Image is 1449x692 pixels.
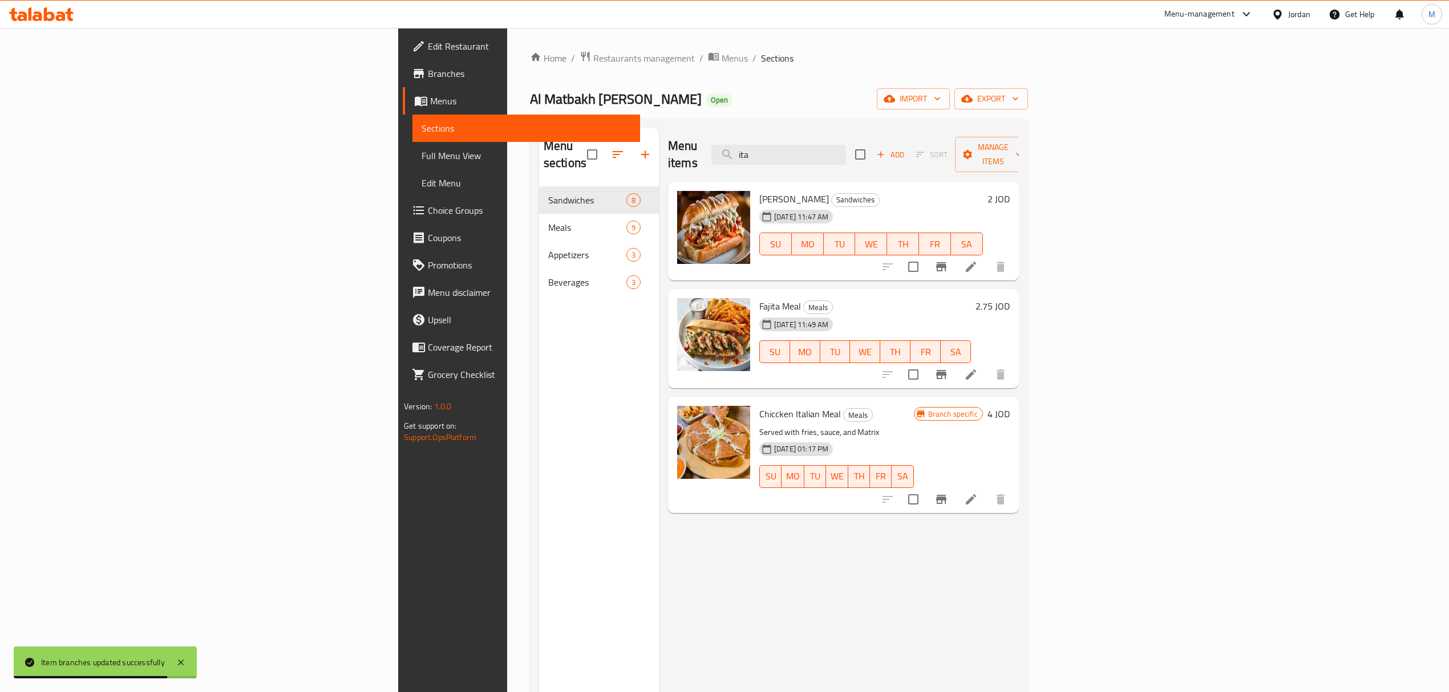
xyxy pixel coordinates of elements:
[764,468,777,485] span: SU
[539,214,659,241] div: Meals9
[987,191,1010,207] h6: 2 JOD
[964,368,978,381] a: Edit menu item
[530,86,702,112] span: Al Matbakh [PERSON_NAME]
[428,67,631,80] span: Branches
[928,253,955,280] button: Branch-specific-item
[548,193,626,207] span: Sandwiches
[759,233,792,255] button: SU
[951,233,983,255] button: SA
[428,231,631,245] span: Coupons
[626,221,641,234] div: items
[428,368,631,381] span: Grocery Checklist
[872,146,909,164] span: Add item
[790,340,820,363] button: MO
[782,465,804,488] button: MO
[403,224,640,251] a: Coupons
[708,51,748,66] a: Menus
[699,51,703,65] li: /
[828,236,851,253] span: TU
[759,425,914,439] p: Served with fries, sauce, and Matrix
[428,286,631,299] span: Menu disclaimer
[941,340,971,363] button: SA
[1164,7,1235,21] div: Menu-management
[964,260,978,274] a: Edit menu item
[580,143,604,166] span: Select all sections
[770,443,833,454] span: [DATE] 01:17 PM
[792,233,824,255] button: MO
[770,319,833,330] span: [DATE] 11:49 AM
[428,258,631,272] span: Promotions
[627,250,640,260] span: 3
[796,236,819,253] span: MO
[844,409,872,422] span: Meals
[759,190,829,207] span: [PERSON_NAME]
[855,233,887,255] button: WE
[824,233,856,255] button: TU
[403,87,640,115] a: Menus
[548,275,626,289] div: Beverages
[428,313,631,327] span: Upsell
[872,146,909,164] button: Add
[976,298,1010,314] h6: 2.75 JOD
[530,51,1028,66] nav: breadcrumb
[422,121,631,135] span: Sections
[850,340,880,363] button: WE
[987,253,1014,280] button: delete
[412,115,640,142] a: Sections
[711,145,846,165] input: search
[848,143,872,166] span: Select section
[915,344,936,360] span: FR
[831,468,844,485] span: WE
[539,182,659,300] nav: Menu sections
[928,486,955,513] button: Branch-specific-item
[764,236,787,253] span: SU
[870,465,892,488] button: FR
[428,203,631,217] span: Choice Groups
[886,92,941,106] span: import
[826,465,848,488] button: WE
[412,142,640,169] a: Full Menu View
[403,306,640,333] a: Upsell
[1428,8,1435,21] span: M
[877,88,950,109] button: import
[901,487,925,511] span: Select to update
[404,418,456,433] span: Get support on:
[909,146,955,164] span: Select section first
[539,186,659,214] div: Sandwiches8
[848,465,870,488] button: TH
[761,51,794,65] span: Sections
[752,51,756,65] li: /
[41,656,165,669] div: Item branches updated successfully
[627,277,640,288] span: 3
[627,222,640,233] span: 9
[954,88,1028,109] button: export
[548,221,626,234] div: Meals
[964,92,1019,106] span: export
[910,340,941,363] button: FR
[795,344,816,360] span: MO
[855,344,876,360] span: WE
[832,193,879,206] span: Sandwiches
[987,486,1014,513] button: delete
[887,233,919,255] button: TH
[539,268,659,296] div: Beverages3
[404,399,432,414] span: Version:
[843,408,873,422] div: Meals
[604,141,632,168] span: Sort sections
[924,236,946,253] span: FR
[759,465,782,488] button: SU
[548,248,626,262] span: Appetizers
[892,236,914,253] span: TH
[677,298,750,371] img: Fajita Meal
[804,465,826,488] button: TU
[403,32,640,60] a: Edit Restaurant
[706,93,732,107] div: Open
[722,51,748,65] span: Menus
[403,60,640,87] a: Branches
[924,409,982,420] span: Branch specific
[956,236,978,253] span: SA
[880,340,910,363] button: TH
[632,141,659,168] button: Add section
[945,344,966,360] span: SA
